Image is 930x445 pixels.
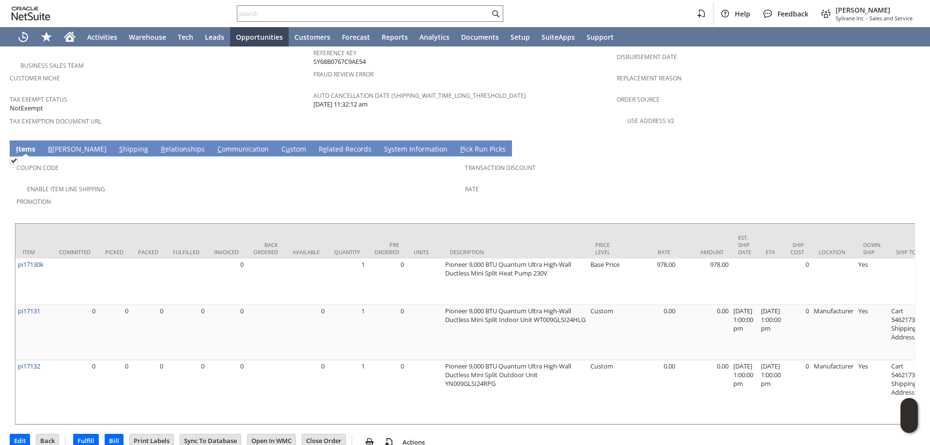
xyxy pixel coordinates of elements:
div: Shortcuts [35,27,58,46]
a: Relationships [158,144,207,155]
td: 0.00 [678,305,731,360]
span: NotExempt [10,104,43,113]
td: Base Price [588,259,624,305]
td: 0.00 [678,360,731,424]
td: 0 [367,305,406,360]
span: - [866,15,868,22]
span: [DATE] 11:32:12 am [313,100,368,109]
span: Warehouse [129,32,166,42]
td: Custom [588,360,624,424]
span: R [161,144,165,153]
td: 0 [131,305,166,360]
a: Pick Run Picks [458,144,508,155]
div: Rate [632,248,670,256]
td: 1 [327,360,367,424]
a: Disbursement Date [617,53,677,61]
td: Yes [856,305,889,360]
a: Leads [199,27,230,46]
td: 0 [285,360,327,424]
div: Ship To [896,248,918,256]
span: Help [735,9,750,18]
a: SuiteApps [536,27,581,46]
a: Home [58,27,81,46]
td: 0 [207,360,246,424]
td: 0 [166,305,207,360]
td: 0 [783,360,811,424]
div: Quantity [334,248,360,256]
span: C [217,144,222,153]
div: ETA [766,248,776,256]
a: Recent Records [12,27,35,46]
div: Available [293,248,320,256]
td: [DATE] 1:00:00 pm [759,305,783,360]
a: Documents [455,27,505,46]
div: Description [450,248,581,256]
span: y [388,144,391,153]
a: Opportunities [230,27,289,46]
span: Support [587,32,614,42]
td: 0 [52,360,98,424]
div: Est. Ship Date [738,234,751,256]
a: Customer Niche [10,74,60,82]
td: Yes [856,360,889,424]
td: 978.00 [678,259,731,305]
a: Auto Cancellation Date (shipping_wait_time_long_threshold_date) [313,92,526,100]
span: B [48,144,52,153]
td: 0 [367,259,406,305]
img: Checked [10,156,18,165]
div: Fulfilled [173,248,200,256]
a: Setup [505,27,536,46]
span: SY68B0767C9AE54 [313,57,366,66]
a: pi17130k [18,260,44,269]
a: Reference Key [313,49,356,57]
td: Custom [588,305,624,360]
div: Picked [105,248,124,256]
td: 0 [131,360,166,424]
a: Analytics [414,27,455,46]
a: Replacement reason [617,74,682,82]
a: Communication [215,144,271,155]
div: Amount [685,248,724,256]
td: Yes [856,259,889,305]
td: 0 [367,360,406,424]
td: 978.00 [624,259,678,305]
td: 1 [327,259,367,305]
td: [DATE] 1:00:00 pm [759,360,783,424]
span: Feedback [777,9,808,18]
svg: Home [64,31,76,43]
td: Cart 5462173: Shipping Address [889,305,925,360]
div: Pre Ordered [374,241,399,256]
td: [DATE] 1:00:00 pm [731,305,759,360]
a: Items [14,144,38,155]
td: Cart 5462173: Shipping Address [889,360,925,424]
div: Down. Ship [863,241,882,256]
svg: Recent Records [17,31,29,43]
a: Related Records [316,144,374,155]
span: I [16,144,18,153]
a: Customers [289,27,336,46]
td: Pioneer 9,000 BTU Quantum Ultra High-Wall Ductless Mini Split Outdoor Unit YN009GLSI24RPG [443,360,588,424]
td: [DATE] 1:00:00 pm [731,360,759,424]
td: Manufacturer [811,305,856,360]
a: Fraud Review Error [313,70,373,78]
td: Pioneer 9,000 BTU Quantum Ultra High-Wall Ductless Mini Split Indoor Unit WT009GLSI24HLG [443,305,588,360]
a: Coupon Code [16,164,59,172]
td: 0 [166,360,207,424]
td: 0.00 [624,305,678,360]
span: Forecast [342,32,370,42]
span: Setup [511,32,530,42]
span: [PERSON_NAME] [836,5,913,15]
span: Sylvane Inc [836,15,864,22]
a: Order Source [617,95,660,104]
td: 0 [207,305,246,360]
span: Analytics [419,32,449,42]
a: Support [581,27,620,46]
td: 0 [98,305,131,360]
td: 0 [285,305,327,360]
svg: Search [490,8,501,19]
div: Units [414,248,435,256]
span: SuiteApps [542,32,575,42]
span: Activities [87,32,117,42]
a: B[PERSON_NAME] [46,144,109,155]
a: Unrolled view on [903,142,914,154]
